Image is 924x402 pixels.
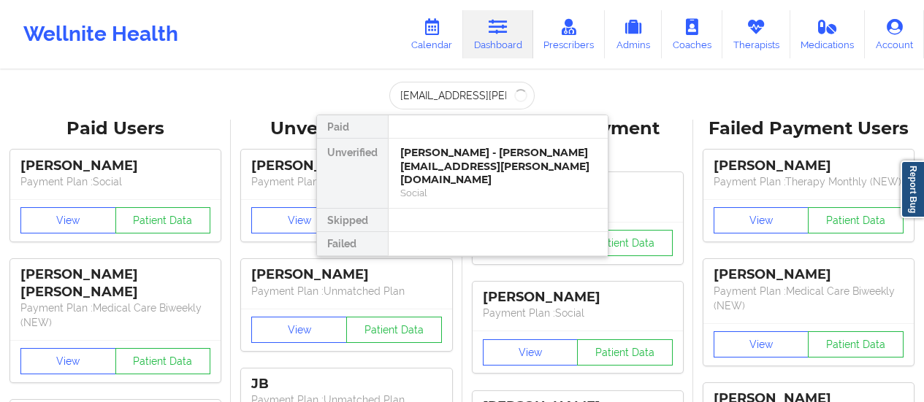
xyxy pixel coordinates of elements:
[605,10,662,58] a: Admins
[251,207,347,233] button: View
[317,209,388,232] div: Skipped
[533,10,606,58] a: Prescribers
[483,289,673,306] div: [PERSON_NAME]
[901,161,924,218] a: Report Bug
[483,339,579,366] button: View
[722,10,790,58] a: Therapists
[251,174,441,189] p: Payment Plan : Unmatched Plan
[20,174,210,189] p: Payment Plan : Social
[400,187,596,199] div: Social
[865,10,924,58] a: Account
[20,266,210,300] div: [PERSON_NAME] [PERSON_NAME]
[317,232,388,255] div: Failed
[115,207,211,233] button: Patient Data
[20,348,116,374] button: View
[577,339,673,366] button: Patient Data
[790,10,866,58] a: Medications
[251,376,441,393] div: JB
[251,317,347,343] button: View
[714,174,904,189] p: Payment Plan : Therapy Monthly (NEW)
[400,10,463,58] a: Calendar
[714,331,809,357] button: View
[251,266,441,283] div: [PERSON_NAME]
[714,158,904,174] div: [PERSON_NAME]
[20,207,116,233] button: View
[714,207,809,233] button: View
[463,10,533,58] a: Dashboard
[20,158,210,174] div: [PERSON_NAME]
[483,306,673,320] p: Payment Plan : Social
[317,115,388,139] div: Paid
[317,139,388,209] div: Unverified
[241,117,451,140] div: Unverified Users
[714,266,904,283] div: [PERSON_NAME]
[808,207,904,233] button: Patient Data
[20,301,210,330] p: Payment Plan : Medical Care Biweekly (NEW)
[10,117,221,140] div: Paid Users
[808,331,904,357] button: Patient Data
[577,230,673,256] button: Patient Data
[714,284,904,313] p: Payment Plan : Medical Care Biweekly (NEW)
[346,317,442,343] button: Patient Data
[400,146,596,187] div: [PERSON_NAME] - [PERSON_NAME][EMAIL_ADDRESS][PERSON_NAME][DOMAIN_NAME]
[703,117,914,140] div: Failed Payment Users
[662,10,722,58] a: Coaches
[251,284,441,298] p: Payment Plan : Unmatched Plan
[251,158,441,174] div: [PERSON_NAME]
[115,348,211,374] button: Patient Data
